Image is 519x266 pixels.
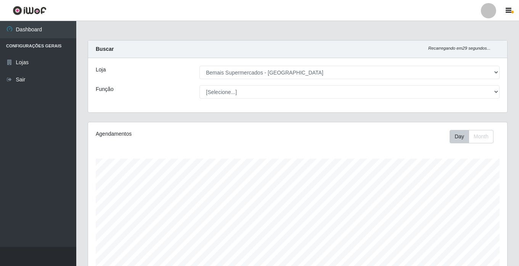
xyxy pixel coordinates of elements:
[96,46,114,52] strong: Buscar
[96,66,106,74] label: Loja
[428,46,490,50] i: Recarregando em 29 segundos...
[450,130,500,143] div: Toolbar with button groups
[450,130,493,143] div: First group
[13,6,47,15] img: CoreUI Logo
[450,130,469,143] button: Day
[96,130,257,138] div: Agendamentos
[96,85,114,93] label: Função
[469,130,493,143] button: Month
